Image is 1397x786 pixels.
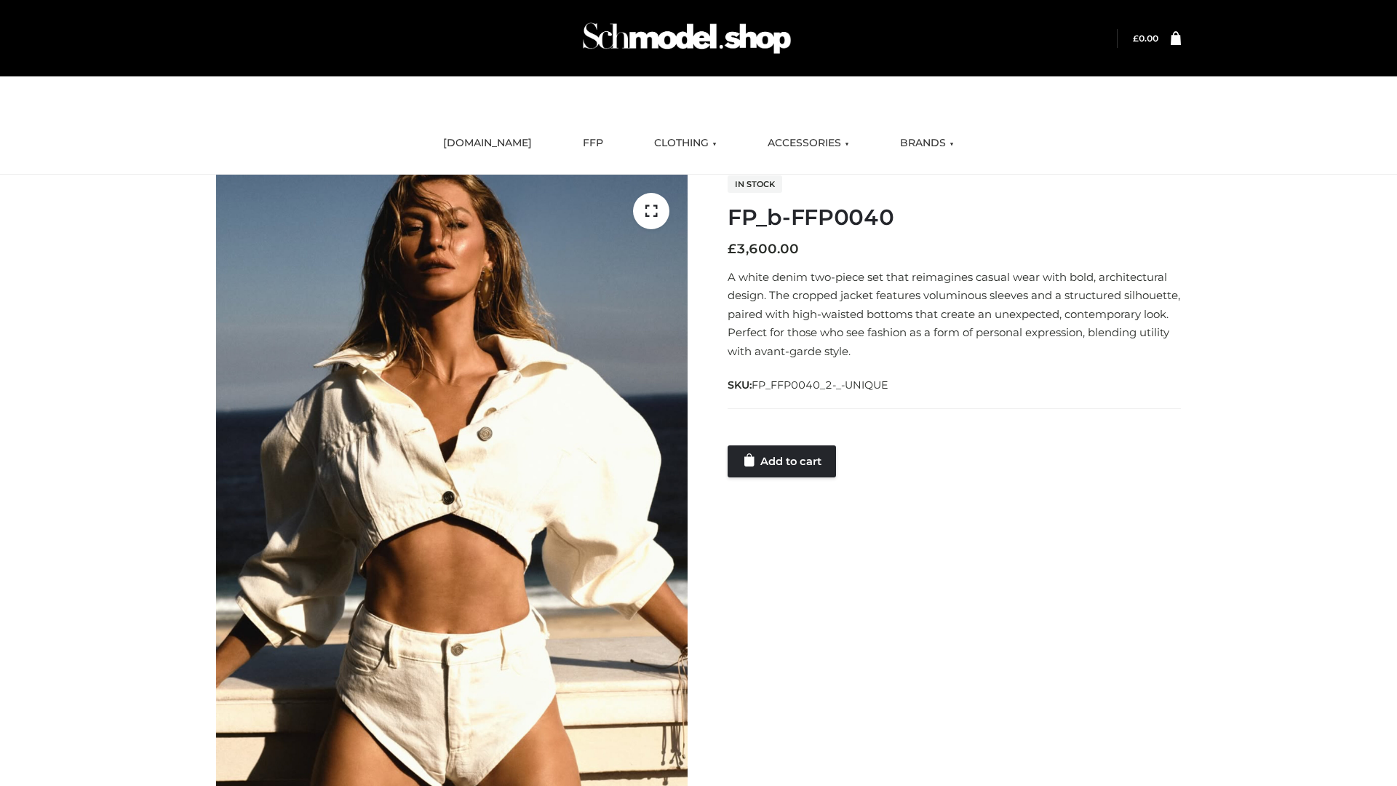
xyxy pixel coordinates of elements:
a: FFP [572,127,614,159]
span: SKU: [728,376,890,394]
a: BRANDS [889,127,965,159]
a: ACCESSORIES [757,127,860,159]
span: £ [728,241,736,257]
a: £0.00 [1133,33,1158,44]
a: Add to cart [728,445,836,477]
bdi: 0.00 [1133,33,1158,44]
span: In stock [728,175,782,193]
h1: FP_b-FFP0040 [728,205,1181,231]
span: FP_FFP0040_2-_-UNIQUE [752,378,888,392]
bdi: 3,600.00 [728,241,799,257]
a: CLOTHING [643,127,728,159]
span: £ [1133,33,1139,44]
p: A white denim two-piece set that reimagines casual wear with bold, architectural design. The crop... [728,268,1181,361]
a: [DOMAIN_NAME] [432,127,543,159]
img: Schmodel Admin 964 [578,9,796,67]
